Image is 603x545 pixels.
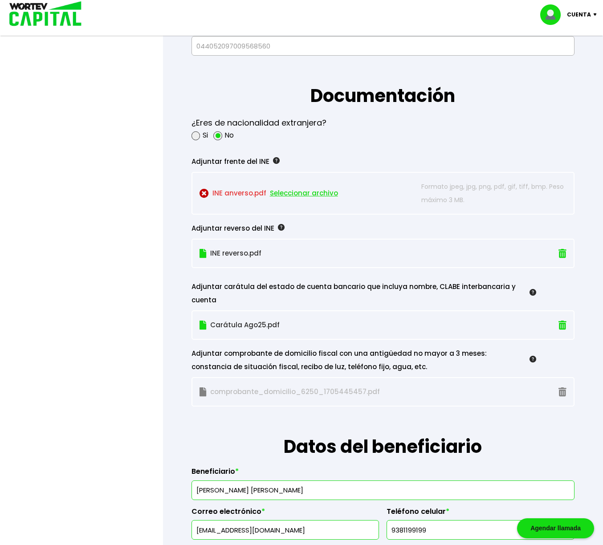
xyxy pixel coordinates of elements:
[558,249,566,258] img: trash.f49e7519.svg
[200,180,417,207] p: INE anverso.pdf
[591,13,603,16] img: icon-down
[540,4,567,25] img: profile-image
[270,187,338,200] span: Seleccionar archivo
[191,116,326,130] p: ¿Eres de nacionalidad extranjera?
[191,407,574,460] h1: Datos del beneficiario
[273,157,280,164] img: gfR76cHglkPwleuBLjWdxeZVvX9Wp6JBDmjRYY8JYDQn16A2ICN00zLTgIroGa6qie5tIuWH7V3AapTKqzv+oMZsGfMUqL5JM...
[200,247,508,260] p: INE reverso.pdf
[517,518,594,538] div: Agendar llamada
[203,130,208,141] label: Si
[278,224,285,231] img: gfR76cHglkPwleuBLjWdxeZVvX9Wp6JBDmjRYY8JYDQn16A2ICN00zLTgIroGa6qie5tIuWH7V3AapTKqzv+oMZsGfMUqL5JM...
[200,387,207,397] img: gray-file.d3045238.svg
[421,180,566,207] p: Formato jpeg, jpg, png, pdf, gif, tiff, bmp. Peso máximo 3 MB.
[200,321,207,330] img: file.874bbc9e.svg
[191,155,536,168] div: Adjuntar frente del INE
[567,8,591,21] p: Cuenta
[196,37,570,55] input: 18 dígitos
[200,249,207,258] img: file.874bbc9e.svg
[191,467,574,480] label: Beneficiario
[558,387,566,397] img: gray-trash.dd83e1a4.svg
[191,222,536,235] div: Adjuntar reverso del INE
[387,507,574,521] label: Teléfono celular
[224,130,234,141] label: No
[530,356,536,362] img: gfR76cHglkPwleuBLjWdxeZVvX9Wp6JBDmjRYY8JYDQn16A2ICN00zLTgIroGa6qie5tIuWH7V3AapTKqzv+oMZsGfMUqL5JM...
[200,385,417,399] p: comprobante_domicilio_6250_1705445457.pdf
[191,507,379,521] label: Correo electrónico
[530,289,536,296] img: gfR76cHglkPwleuBLjWdxeZVvX9Wp6JBDmjRYY8JYDQn16A2ICN00zLTgIroGa6qie5tIuWH7V3AapTKqzv+oMZsGfMUqL5JM...
[191,280,536,307] div: Adjuntar carátula del estado de cuenta bancario que incluya nombre, CLABE interbancaria y cuenta
[200,189,209,198] img: cross-circle.ce22fdcf.svg
[558,321,566,330] img: trash.f49e7519.svg
[191,56,574,109] h1: Documentación
[391,521,570,539] input: 10 dígitos
[200,318,508,332] p: Carátula Ago25.pdf
[191,347,536,374] div: Adjuntar comprobante de domicilio fiscal con una antigüedad no mayor a 3 meses: constancia de sit...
